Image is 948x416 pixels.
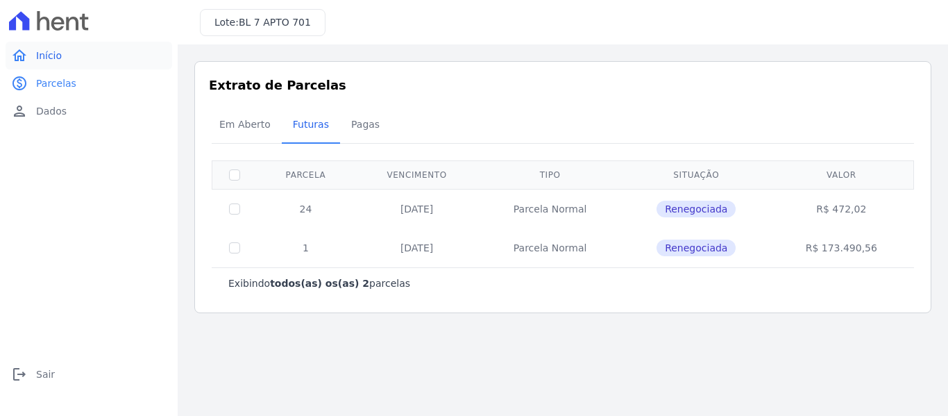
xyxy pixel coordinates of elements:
[36,49,62,63] span: Início
[657,201,736,217] span: Renegociada
[36,104,67,118] span: Dados
[340,108,391,144] a: Pagas
[211,110,279,138] span: Em Aberto
[228,276,410,290] p: Exibindo parcelas
[36,367,55,381] span: Sair
[214,15,311,30] h3: Lote:
[257,189,355,228] td: 24
[209,76,917,94] h3: Extrato de Parcelas
[208,108,282,144] a: Em Aberto
[282,108,340,144] a: Futuras
[657,240,736,256] span: Renegociada
[771,160,911,189] th: Valor
[6,42,172,69] a: homeInício
[6,69,172,97] a: paidParcelas
[257,228,355,267] td: 1
[355,189,479,228] td: [DATE]
[479,189,621,228] td: Parcela Normal
[6,97,172,125] a: personDados
[479,228,621,267] td: Parcela Normal
[355,228,479,267] td: [DATE]
[479,160,621,189] th: Tipo
[11,47,28,64] i: home
[771,189,911,228] td: R$ 472,02
[621,160,771,189] th: Situação
[771,228,911,267] td: R$ 173.490,56
[36,76,76,90] span: Parcelas
[343,110,388,138] span: Pagas
[11,75,28,92] i: paid
[285,110,337,138] span: Futuras
[270,278,369,289] b: todos(as) os(as) 2
[239,17,311,28] span: BL 7 APTO 701
[11,103,28,119] i: person
[6,360,172,388] a: logoutSair
[355,160,479,189] th: Vencimento
[11,366,28,383] i: logout
[257,160,355,189] th: Parcela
